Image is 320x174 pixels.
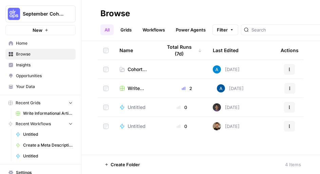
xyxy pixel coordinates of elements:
span: Untitled [23,131,73,137]
div: Actions [281,41,299,60]
span: Browse [16,51,73,57]
a: Browse [5,49,76,60]
a: Power Agents [172,24,210,35]
span: Recent Workflows [16,121,51,127]
span: September Cohort [23,10,64,17]
a: Write Informational Article [13,108,76,119]
span: New [33,27,42,34]
button: Create Folder [100,159,144,170]
span: Create a Meta Description ([PERSON_NAME]) [23,142,73,148]
button: Recent Workflows [5,119,76,129]
div: [DATE] [213,122,240,130]
div: [DATE] [213,103,240,111]
a: Your Data [5,81,76,92]
div: [DATE] [217,84,244,92]
span: Cohort Session 1: Builder Exercise [128,66,151,73]
a: All [100,24,114,35]
a: Cohort Session 1: Builder Exercise [119,66,151,73]
img: r14hsbufqv3t0k7vcxcnu0vbeixh [217,84,225,92]
span: Untitled [23,153,73,159]
button: Filter [212,24,238,35]
img: September Cohort Logo [8,8,20,20]
a: Write Informational Article [119,85,157,92]
button: New [5,25,76,35]
a: Create a Meta Description ([PERSON_NAME]) [13,140,76,151]
div: Last Edited [213,41,239,60]
a: Untitled [119,104,151,111]
span: Write Informational Article [128,85,157,92]
a: Untitled [119,123,151,130]
a: Home [5,38,76,49]
div: Total Runs (7d) [162,41,202,60]
span: Opportunities [16,73,73,79]
span: Insights [16,62,73,68]
div: 2 [168,85,206,92]
img: 36rz0nf6lyfqsoxlb67712aiq2cf [213,122,221,130]
button: Recent Grids [5,98,76,108]
span: Untitled [128,104,146,111]
button: Workspace: September Cohort [5,5,76,22]
div: Browse [100,8,130,19]
a: Insights [5,60,76,70]
div: [DATE] [213,65,240,73]
span: Home [16,40,73,46]
a: Opportunities [5,70,76,81]
span: Your Data [16,84,73,90]
a: Untitled [13,151,76,161]
span: Recent Grids [16,100,40,106]
div: Name [119,41,151,60]
a: Grids [116,24,136,35]
div: 4 Items [285,161,301,168]
a: Workflows [138,24,169,35]
a: Untitled [13,129,76,140]
span: Filter [217,26,228,33]
span: Untitled [128,123,146,130]
div: 0 [162,123,202,130]
div: 0 [162,104,202,111]
img: 52v6d42v34ivydbon8qigpzex0ny [213,103,221,111]
img: o3cqybgnmipr355j8nz4zpq1mc6x [213,65,221,73]
span: Create Folder [111,161,140,168]
span: Write Informational Article [23,110,73,116]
